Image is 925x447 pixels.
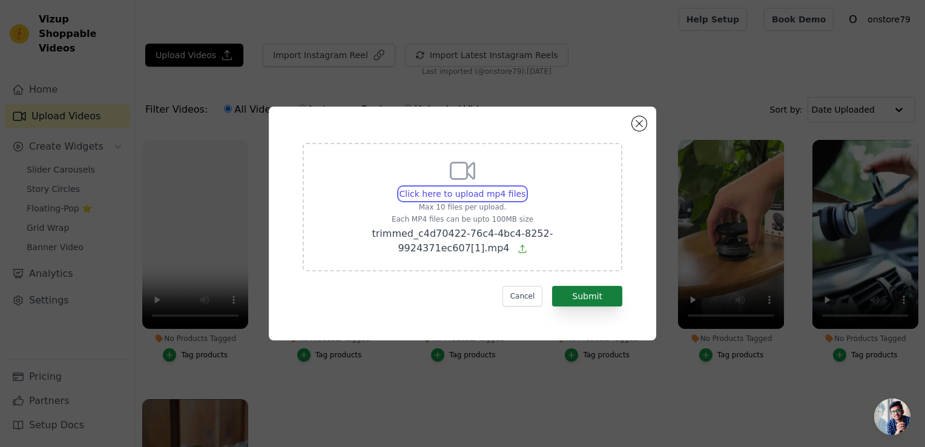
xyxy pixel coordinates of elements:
span: trimmed_c4d70422-76c4-4bc4-8252-9924371ec607[1].mp4 [372,228,553,254]
span: Click here to upload mp4 files [400,189,526,199]
p: Max 10 files per upload. [318,202,607,212]
button: Cancel [502,286,543,306]
button: Submit [552,286,622,306]
button: Close modal [632,116,647,131]
p: Each MP4 files can be upto 100MB size [318,214,607,224]
a: Open chat [874,399,910,435]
